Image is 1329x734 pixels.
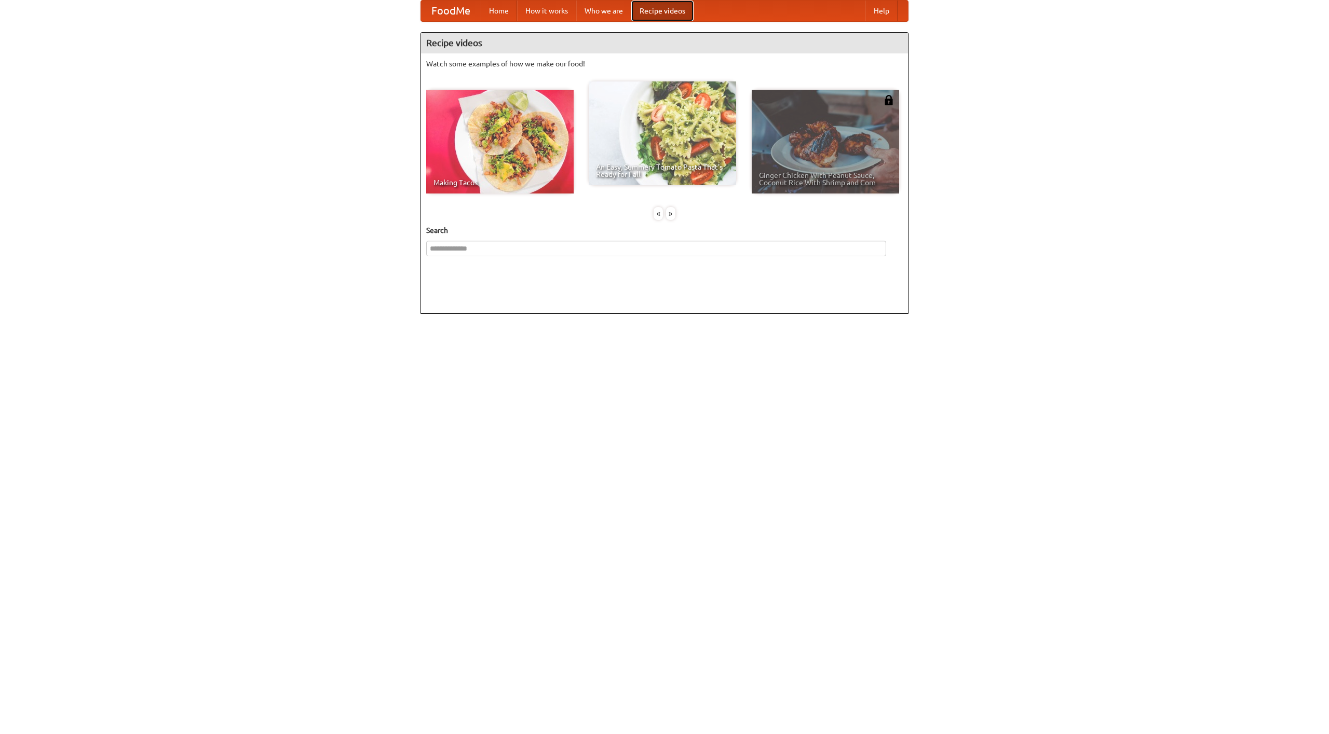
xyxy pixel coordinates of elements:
h4: Recipe videos [421,33,908,53]
a: Home [481,1,517,21]
a: An Easy, Summery Tomato Pasta That's Ready for Fall [589,81,736,185]
a: FoodMe [421,1,481,21]
img: 483408.png [884,95,894,105]
p: Watch some examples of how we make our food! [426,59,903,69]
span: An Easy, Summery Tomato Pasta That's Ready for Fall [596,163,729,178]
div: « [654,207,663,220]
a: Help [865,1,898,21]
a: How it works [517,1,576,21]
h5: Search [426,225,903,236]
a: Who we are [576,1,631,21]
a: Making Tacos [426,90,574,193]
div: » [666,207,675,220]
a: Recipe videos [631,1,694,21]
span: Making Tacos [433,179,566,186]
